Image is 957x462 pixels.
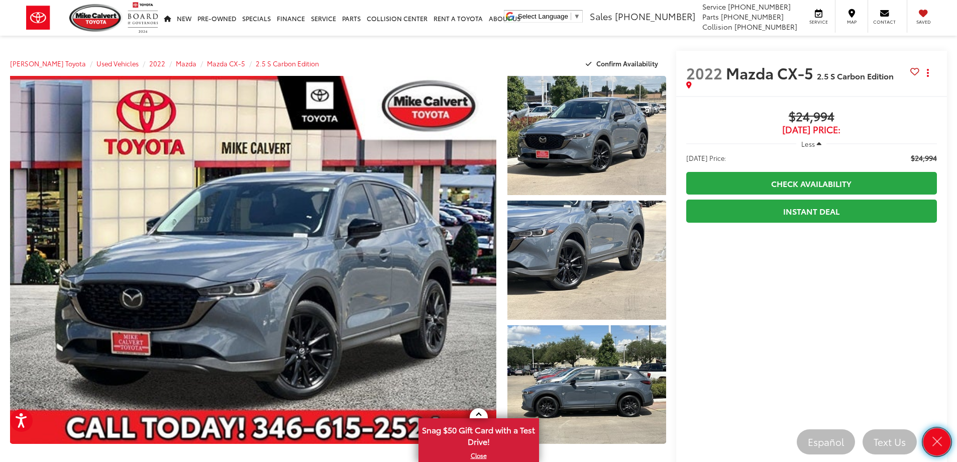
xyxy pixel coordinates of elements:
a: Expand Photo 0 [10,76,496,444]
span: [DATE] Price: [686,125,937,135]
span: $24,994 [686,110,937,125]
span: Select Language [518,13,568,20]
span: Sales [590,10,612,23]
span: Contact [873,19,896,25]
span: [PHONE_NUMBER] [721,12,784,22]
img: 2022 Mazda Mazda CX-5 2.5 S Carbon Edition [505,199,667,321]
a: 2.5 S Carbon Edition [256,59,319,68]
button: Confirm Availability [580,55,666,72]
span: Snag $50 Gift Card with a Test Drive! [419,419,538,450]
span: ▼ [574,13,580,20]
span: Parts [702,12,719,22]
a: Close [923,428,951,456]
span: Map [840,19,863,25]
a: Check Availability [686,172,937,195]
a: Expand Photo 3 [507,325,666,444]
img: 2022 Mazda Mazda CX-5 2.5 S Carbon Edition [505,324,667,445]
img: Mike Calvert Toyota [69,4,123,32]
img: 2022 Mazda Mazda CX-5 2.5 S Carbon Edition [505,74,667,196]
a: [PERSON_NAME] Toyota [10,59,86,68]
img: 2022 Mazda Mazda CX-5 2.5 S Carbon Edition [5,74,501,446]
iframe: Chat window [706,62,957,424]
a: 2022 [149,59,165,68]
span: Service [702,2,726,12]
span: [PHONE_NUMBER] [615,10,695,23]
span: [DATE] Price: [686,153,726,163]
a: Mazda [176,59,196,68]
a: Mazda CX-5 [207,59,245,68]
span: Collision [702,22,732,32]
a: Select Language​ [518,13,580,20]
span: [PHONE_NUMBER] [728,2,791,12]
span: Confirm Availability [596,59,658,68]
span: Saved [912,19,934,25]
a: Expand Photo 2 [507,201,666,320]
span: 2022 [686,62,722,83]
span: Service [807,19,830,25]
a: Expand Photo 1 [507,76,666,195]
span: [PHONE_NUMBER] [734,22,797,32]
a: Instant Deal [686,200,937,222]
a: Used Vehicles [96,59,139,68]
